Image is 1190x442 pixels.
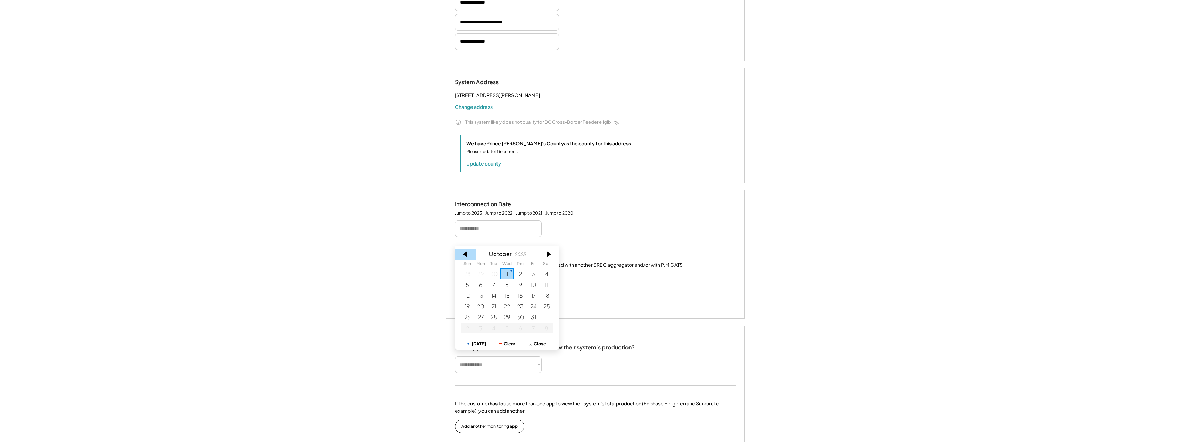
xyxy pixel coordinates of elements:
[474,262,487,268] th: Monday
[516,210,542,216] div: Jump to 2021
[461,338,492,350] button: [DATE]
[474,290,487,301] div: 10/13/2025
[500,262,514,268] th: Wednesday
[514,279,527,290] div: 10/09/2025
[487,323,500,333] div: 11/04/2025
[500,323,514,333] div: 11/05/2025
[540,279,553,290] div: 10/11/2025
[527,290,540,301] div: 10/17/2025
[487,290,500,301] div: 10/14/2025
[514,252,526,257] div: 2025
[461,279,474,290] div: 10/05/2025
[485,210,512,216] div: Jump to 2022
[522,338,552,350] button: Close
[500,279,514,290] div: 10/08/2025
[500,312,514,323] div: 10/29/2025
[514,323,527,333] div: 11/06/2025
[488,250,511,257] div: October
[540,323,553,333] div: 11/08/2025
[540,268,553,279] div: 10/04/2025
[461,268,474,279] div: 9/28/2025
[455,79,524,86] div: System Address
[527,279,540,290] div: 10/10/2025
[514,268,527,279] div: 10/02/2025
[514,290,527,301] div: 10/16/2025
[500,290,514,301] div: 10/15/2025
[474,301,487,312] div: 10/20/2025
[514,262,527,268] th: Thursday
[461,301,474,312] div: 10/19/2025
[540,262,553,268] th: Saturday
[487,312,500,323] div: 10/28/2025
[540,301,553,312] div: 10/25/2025
[490,400,503,407] strong: has to
[527,301,540,312] div: 10/24/2025
[474,268,487,279] div: 9/29/2025
[514,301,527,312] div: 10/23/2025
[474,279,487,290] div: 10/06/2025
[467,262,683,268] div: This system has been previously registered with another SREC aggregator and/or with PJM GATS
[540,312,553,323] div: 11/01/2025
[527,268,540,279] div: 10/03/2025
[455,91,540,99] div: [STREET_ADDRESS][PERSON_NAME]
[487,262,500,268] th: Tuesday
[474,312,487,323] div: 10/27/2025
[461,323,474,333] div: 11/02/2025
[466,160,501,167] button: Update county
[492,338,522,350] button: Clear
[461,262,474,268] th: Sunday
[527,323,540,333] div: 11/07/2025
[527,262,540,268] th: Friday
[455,210,482,216] div: Jump to 2023
[461,290,474,301] div: 10/12/2025
[545,210,573,216] div: Jump to 2020
[487,268,500,279] div: 9/30/2025
[455,201,524,208] div: Interconnection Date
[455,103,493,110] button: Change address
[487,301,500,312] div: 10/21/2025
[486,140,564,146] u: Prince [PERSON_NAME]'s County
[465,119,619,125] div: This system likely does not qualify for DC Cross-Border Feeder eligibility.
[455,420,524,433] button: Add another monitoring app
[487,279,500,290] div: 10/07/2025
[527,312,540,323] div: 10/31/2025
[461,312,474,323] div: 10/26/2025
[466,148,518,155] div: Please update if incorrect.
[500,268,514,279] div: 10/01/2025
[514,312,527,323] div: 10/30/2025
[540,290,553,301] div: 10/18/2025
[500,301,514,312] div: 10/22/2025
[474,323,487,333] div: 11/03/2025
[455,400,736,415] div: If the customer use more than one app to view their system's total production (Enphase Enlighten ...
[466,140,631,147] div: We have as the county for this address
